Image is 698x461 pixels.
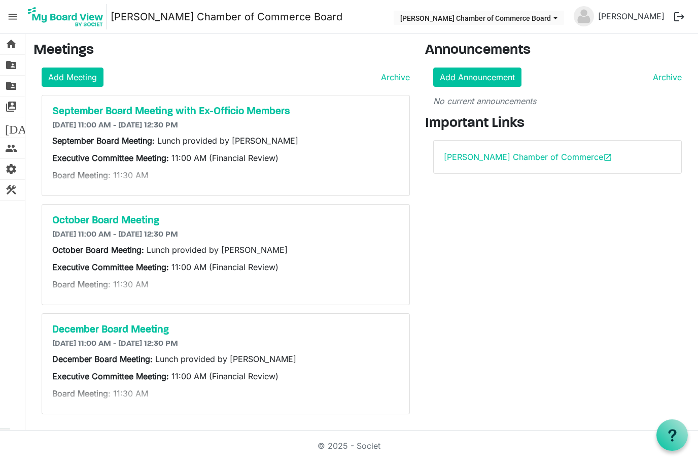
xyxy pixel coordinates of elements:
span: folder_shared [5,55,17,75]
a: My Board View Logo [25,4,111,29]
a: September Board Meeting with Ex-Officio Members [52,106,399,118]
strong: Board Meeting [52,388,108,399]
strong: Executive Committee Meeting: [52,262,169,272]
strong: Executive Committee Meeting: [52,153,169,163]
strong: October Board Meeting: [52,245,147,255]
p: No current announcements [433,95,682,107]
h6: [DATE] 11:00 AM - [DATE] 12:30 PM [52,121,399,130]
p: Lunch provided by [PERSON_NAME] [52,244,399,256]
span: people [5,138,17,158]
h6: [DATE] 11:00 AM - [DATE] 12:30 PM [52,230,399,240]
h3: Meetings [33,42,410,59]
p: : 11:30 AM [52,169,399,181]
a: [PERSON_NAME] [594,6,669,26]
strong: Board Meeting [52,279,108,289]
img: no-profile-picture.svg [574,6,594,26]
span: menu [3,7,22,26]
a: [PERSON_NAME] Chamber of Commerceopen_in_new [444,152,612,162]
a: October Board Meeting [52,215,399,227]
strong: Executive Committee Meeting: [52,371,169,381]
p: 11:00 AM (Financial Review) [52,261,399,273]
p: Lunch provided by [PERSON_NAME] [52,135,399,147]
a: Archive [649,71,682,83]
p: 11:00 AM (Financial Review) [52,370,399,382]
a: [PERSON_NAME] Chamber of Commerce Board [111,7,342,27]
p: 11:00 AM (Financial Review) [52,152,399,164]
h3: Important Links [425,115,690,133]
button: Sherman Chamber of Commerce Board dropdownbutton [394,11,564,25]
p: : 11:30 AM [52,278,399,290]
img: My Board View Logo [25,4,107,29]
a: Add Announcement [433,68,521,87]
strong: December Board Meeting: [52,354,155,364]
a: Archive [377,71,410,83]
strong: Board Meeting [52,170,108,180]
span: [DATE] [5,117,44,138]
span: construction [5,180,17,200]
span: home [5,34,17,54]
span: settings [5,159,17,179]
a: December Board Meeting [52,324,399,336]
p: : 11:30 AM [52,387,399,400]
h6: [DATE] 11:00 AM - [DATE] 12:30 PM [52,339,399,349]
a: Add Meeting [42,68,103,87]
a: © 2025 - Societ [318,441,380,451]
h3: Announcements [425,42,690,59]
span: switch_account [5,96,17,117]
button: logout [669,6,690,27]
strong: September Board Meeting: [52,136,157,146]
span: open_in_new [603,153,612,162]
span: folder_shared [5,76,17,96]
p: Lunch provided by [PERSON_NAME] [52,353,399,365]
